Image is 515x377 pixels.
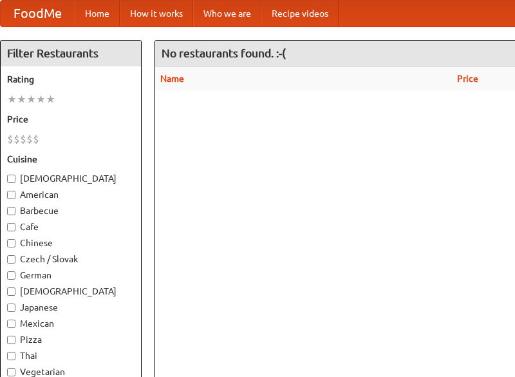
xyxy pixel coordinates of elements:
a: Name [160,73,184,84]
label: Pizza [7,333,135,346]
input: Cafe [7,223,15,231]
input: [DEMOGRAPHIC_DATA] [7,287,15,296]
a: How it works [120,1,193,26]
input: [DEMOGRAPHIC_DATA] [7,175,15,183]
label: [DEMOGRAPHIC_DATA] [7,285,135,298]
li: $ [26,132,33,146]
input: Pizza [7,336,15,344]
label: Barbecue [7,204,135,217]
a: Home [75,1,120,26]
li: ★ [17,92,26,106]
li: ★ [36,92,46,106]
input: German [7,271,15,280]
label: Cafe [7,220,135,233]
input: American [7,191,15,199]
li: $ [7,132,14,146]
li: $ [20,132,26,146]
label: Japanese [7,301,135,314]
label: Thai [7,349,135,362]
input: Japanese [7,304,15,312]
h5: Price [7,113,135,126]
h5: Cuisine [7,153,135,166]
input: Barbecue [7,207,15,215]
input: Thai [7,352,15,360]
label: Mexican [7,317,135,330]
ng-pluralize: No restaurants found. :-( [162,47,286,59]
a: Recipe videos [261,1,339,26]
input: Czech / Slovak [7,255,15,264]
input: Vegetarian [7,368,15,376]
h4: Filter Restaurants [1,41,141,66]
li: $ [33,132,39,146]
label: American [7,188,135,201]
input: Chinese [7,239,15,247]
li: ★ [7,92,17,106]
li: ★ [26,92,36,106]
input: Mexican [7,320,15,328]
li: ★ [46,92,55,106]
label: [DEMOGRAPHIC_DATA] [7,172,135,185]
a: Price [457,73,478,84]
h5: Rating [7,73,135,86]
li: $ [14,132,20,146]
label: German [7,269,135,282]
a: FoodMe [1,1,75,26]
label: Chinese [7,237,135,249]
a: Who we are [193,1,261,26]
label: Czech / Slovak [7,253,135,266]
